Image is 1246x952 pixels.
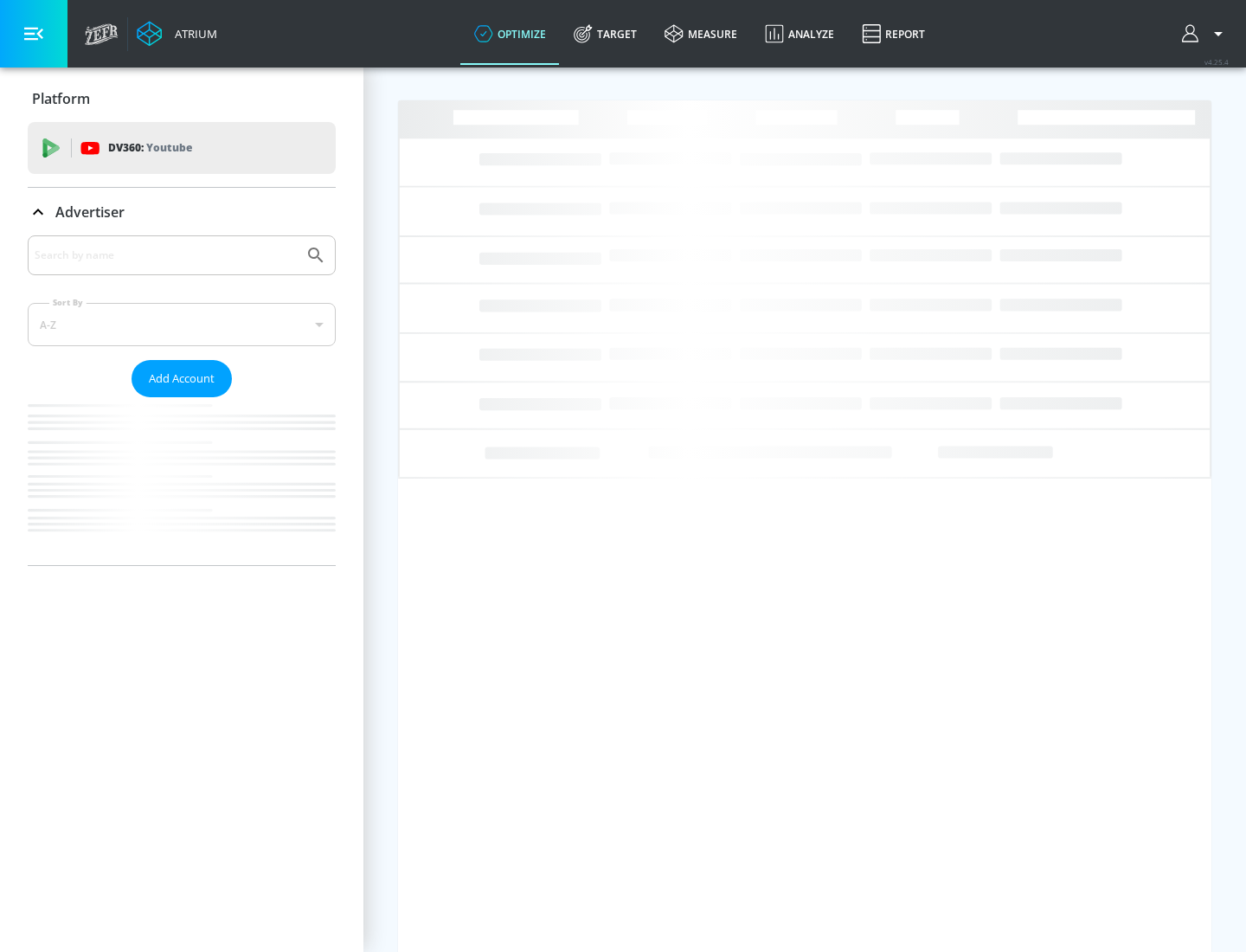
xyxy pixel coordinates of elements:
a: optimize [460,3,560,65]
p: Youtube [146,138,192,157]
button: Add Account [132,360,232,397]
p: Advertiser [55,203,125,222]
div: Advertiser [28,188,336,236]
div: DV360: Youtube [28,122,336,174]
a: Atrium [137,21,217,47]
span: v 4.25.4 [1204,57,1229,67]
p: DV360: [108,138,192,158]
a: Analyze [751,3,848,65]
input: Search by name [35,244,297,267]
a: Target [560,3,651,65]
a: measure [651,3,751,65]
div: A-Z [28,303,336,346]
span: Add Account [149,369,215,389]
div: Advertiser [28,235,336,565]
nav: list of Advertiser [28,397,336,565]
p: Platform [32,89,90,108]
div: Atrium [168,26,217,42]
a: Report [848,3,939,65]
label: Sort By [49,297,87,308]
div: Platform [28,74,336,123]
